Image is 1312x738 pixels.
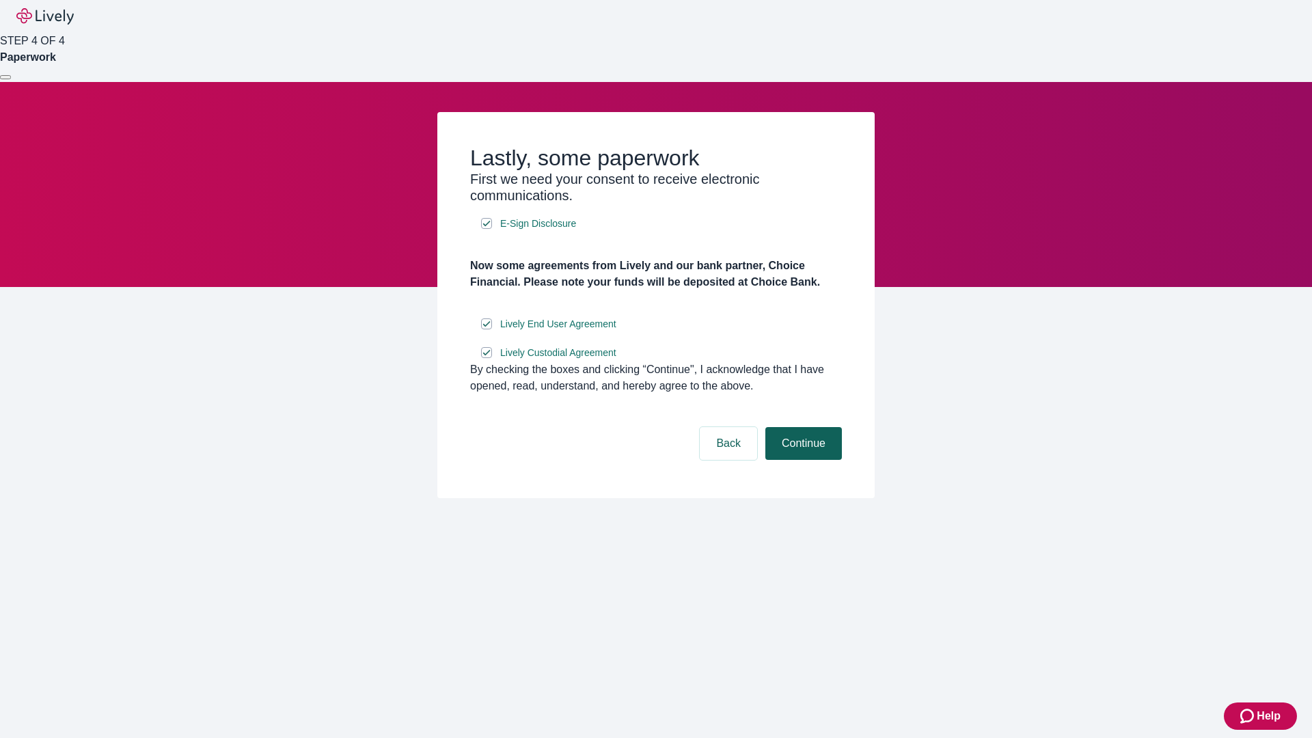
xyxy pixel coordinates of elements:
span: E-Sign Disclosure [500,217,576,231]
span: Help [1257,708,1281,724]
a: e-sign disclosure document [497,316,619,333]
button: Zendesk support iconHelp [1224,702,1297,730]
a: e-sign disclosure document [497,344,619,361]
svg: Zendesk support icon [1240,708,1257,724]
a: e-sign disclosure document [497,215,579,232]
h4: Now some agreements from Lively and our bank partner, Choice Financial. Please note your funds wi... [470,258,842,290]
span: Lively Custodial Agreement [500,346,616,360]
span: Lively End User Agreement [500,317,616,331]
h2: Lastly, some paperwork [470,145,842,171]
div: By checking the boxes and clicking “Continue", I acknowledge that I have opened, read, understand... [470,361,842,394]
img: Lively [16,8,74,25]
button: Back [700,427,757,460]
h3: First we need your consent to receive electronic communications. [470,171,842,204]
button: Continue [765,427,842,460]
